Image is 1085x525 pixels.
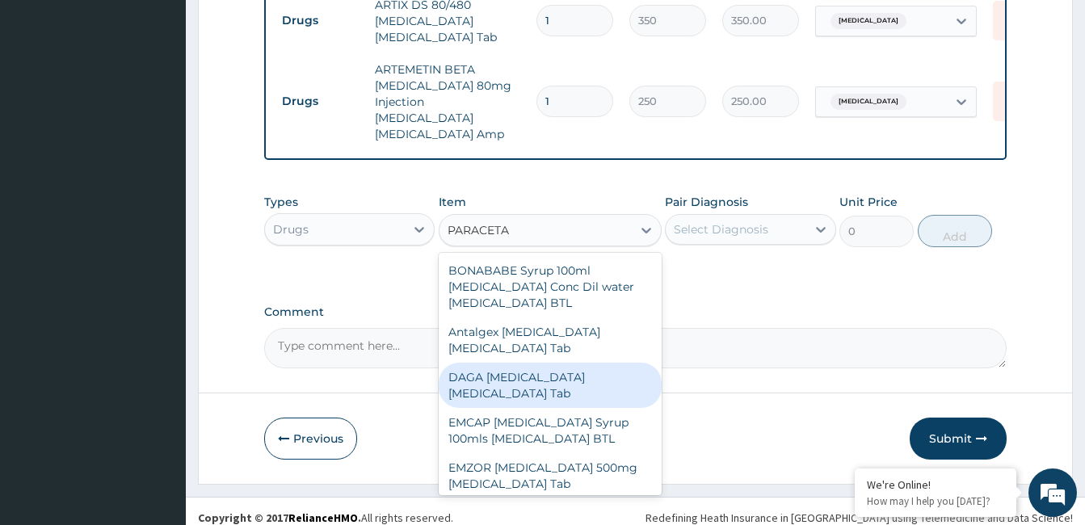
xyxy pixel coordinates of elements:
div: EMCAP [MEDICAL_DATA] Syrup 100mls [MEDICAL_DATA] BTL [439,408,662,453]
div: Drugs [273,221,309,237]
div: Select Diagnosis [674,221,768,237]
span: [MEDICAL_DATA] [831,94,906,110]
span: We're online! [94,159,223,322]
div: DAGA [MEDICAL_DATA] [MEDICAL_DATA] Tab [439,363,662,408]
a: RelianceHMO [288,510,358,525]
strong: Copyright © 2017 . [198,510,361,525]
div: Antalgex [MEDICAL_DATA] [MEDICAL_DATA] Tab [439,317,662,363]
button: Previous [264,418,357,460]
label: Item [439,194,466,210]
td: ARTEMETIN BETA [MEDICAL_DATA] 80mg Injection [MEDICAL_DATA] [MEDICAL_DATA] Amp [367,53,528,150]
label: Unit Price [839,194,898,210]
div: EMZOR [MEDICAL_DATA] 500mg [MEDICAL_DATA] Tab [439,453,662,498]
p: How may I help you today? [867,494,1004,508]
button: Add [918,215,992,247]
label: Types [264,195,298,209]
button: Submit [910,418,1007,460]
td: Drugs [274,86,367,116]
textarea: Type your message and hit 'Enter' [8,352,308,409]
label: Comment [264,305,1007,319]
td: Drugs [274,6,367,36]
label: Pair Diagnosis [665,194,748,210]
div: We're Online! [867,477,1004,492]
span: [MEDICAL_DATA] [831,13,906,29]
div: BONABABE Syrup 100ml [MEDICAL_DATA] Conc Dil water [MEDICAL_DATA] BTL [439,256,662,317]
img: d_794563401_company_1708531726252_794563401 [30,81,65,121]
div: Chat with us now [84,90,271,111]
div: Minimize live chat window [265,8,304,47]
